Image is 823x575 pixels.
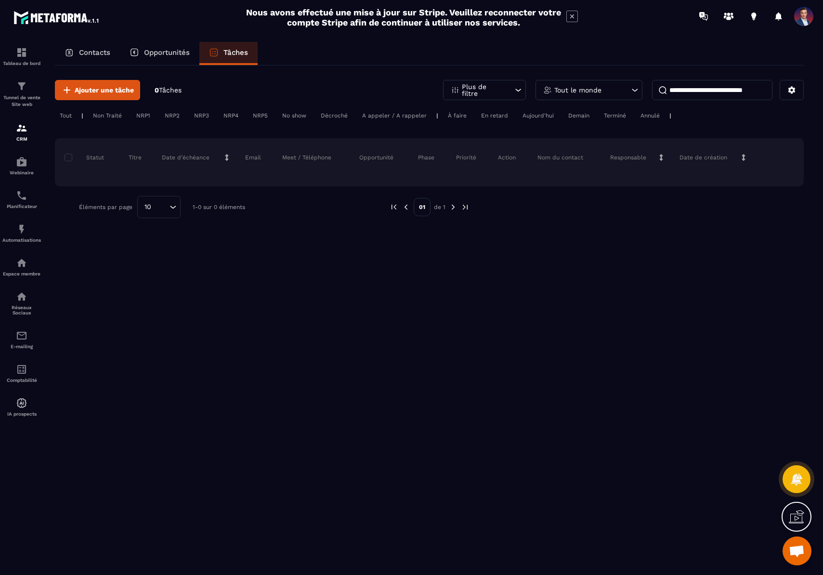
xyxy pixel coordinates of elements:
img: formation [16,122,27,134]
a: social-networksocial-networkRéseaux Sociaux [2,284,41,323]
div: Non Traité [88,110,127,121]
p: Priorité [456,154,476,161]
p: Automatisations [2,237,41,243]
p: Éléments par page [79,204,132,210]
a: automationsautomationsEspace membre [2,250,41,284]
div: NRP3 [189,110,214,121]
img: logo [13,9,100,26]
img: scheduler [16,190,27,201]
div: A appeler / A rappeler [357,110,431,121]
p: Tableau de bord [2,61,41,66]
img: social-network [16,291,27,302]
p: 1-0 sur 0 éléments [193,204,245,210]
input: Search for option [155,202,167,212]
p: Webinaire [2,170,41,175]
p: 01 [414,198,431,216]
a: Contacts [55,42,120,65]
p: IA prospects [2,411,41,417]
p: Responsable [610,154,646,161]
a: Opportunités [120,42,199,65]
a: automationsautomationsWebinaire [2,149,41,183]
p: Email [245,154,261,161]
span: 10 [141,202,155,212]
p: Réseaux Sociaux [2,305,41,315]
a: automationsautomationsAutomatisations [2,216,41,250]
p: Action [498,154,516,161]
div: Tout [55,110,77,121]
div: Demain [563,110,594,121]
a: accountantaccountantComptabilité [2,356,41,390]
p: 0 [155,86,182,95]
div: NRP4 [219,110,243,121]
p: Espace membre [2,271,41,276]
p: E-mailing [2,344,41,349]
p: Nom du contact [537,154,583,161]
div: À faire [443,110,471,121]
img: automations [16,257,27,269]
a: formationformationTableau de bord [2,39,41,73]
p: | [81,112,83,119]
p: Tout le monde [554,87,601,93]
div: Annulé [636,110,665,121]
p: Tunnel de vente Site web [2,94,41,108]
img: formation [16,47,27,58]
div: NRP2 [160,110,184,121]
a: schedulerschedulerPlanificateur [2,183,41,216]
div: En retard [476,110,513,121]
span: Tâches [159,86,182,94]
a: formationformationTunnel de vente Site web [2,73,41,115]
img: automations [16,397,27,409]
div: NRP1 [131,110,155,121]
p: Date de création [679,154,727,161]
h2: Nous avons effectué une mise à jour sur Stripe. Veuillez reconnecter votre compte Stripe afin de ... [246,7,562,27]
img: automations [16,156,27,168]
img: prev [390,203,398,211]
div: Aujourd'hui [518,110,559,121]
img: next [449,203,457,211]
p: Planificateur [2,204,41,209]
div: No show [277,110,311,121]
a: formationformationCRM [2,115,41,149]
a: Ouvrir le chat [783,536,811,565]
p: Titre [129,154,142,161]
p: Phase [418,154,434,161]
p: Opportunités [144,48,190,57]
p: Tâches [223,48,248,57]
p: Plus de filtre [462,83,504,97]
p: de 1 [434,203,445,211]
img: accountant [16,364,27,375]
p: CRM [2,136,41,142]
div: NRP5 [248,110,273,121]
p: Date d’échéance [162,154,209,161]
img: next [461,203,470,211]
div: Terminé [599,110,631,121]
a: emailemailE-mailing [2,323,41,356]
div: Search for option [137,196,181,218]
img: automations [16,223,27,235]
img: formation [16,80,27,92]
div: Décroché [316,110,353,121]
p: Statut [67,154,104,161]
img: email [16,330,27,341]
img: prev [402,203,410,211]
p: | [669,112,671,119]
span: Ajouter une tâche [75,85,134,95]
p: Opportunité [359,154,393,161]
p: Comptabilité [2,378,41,383]
p: Meet / Téléphone [282,154,331,161]
p: Contacts [79,48,110,57]
p: | [436,112,438,119]
a: Tâches [199,42,258,65]
button: Ajouter une tâche [55,80,140,100]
